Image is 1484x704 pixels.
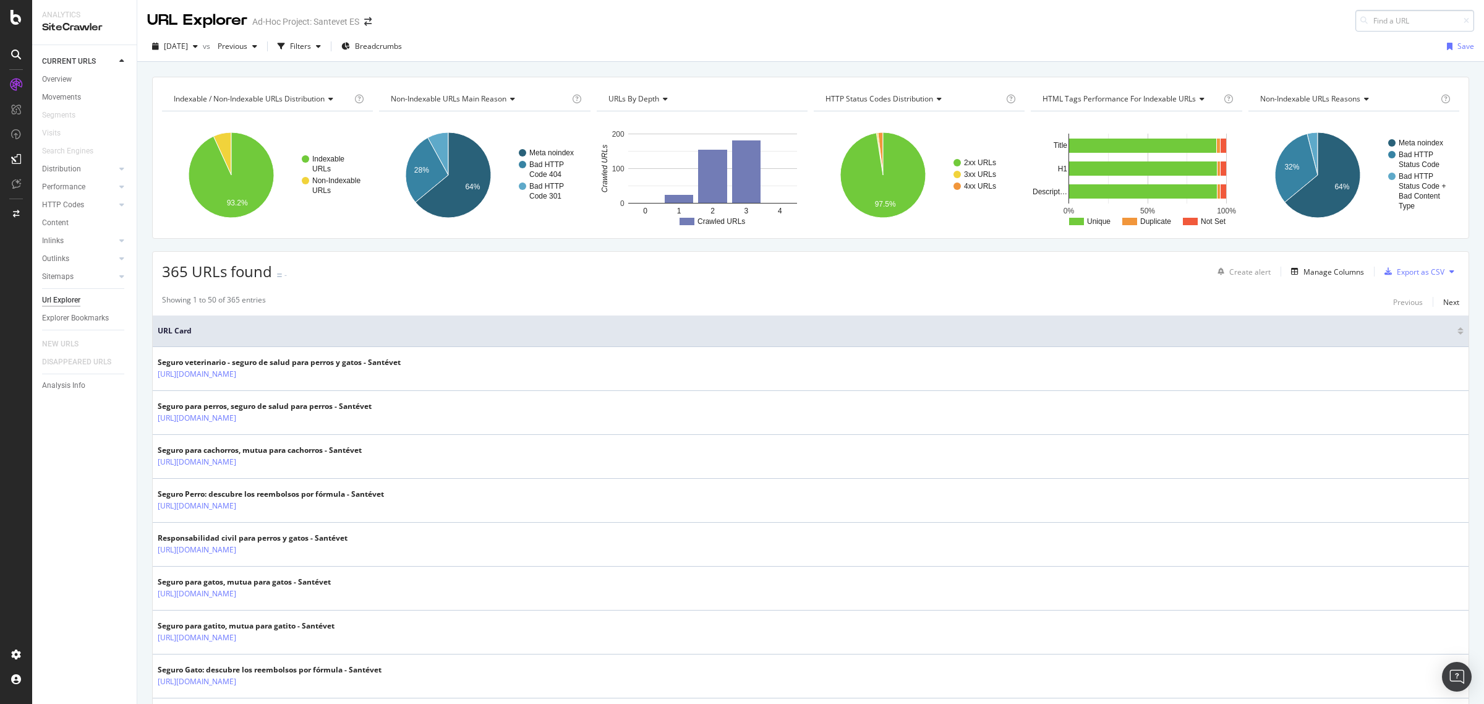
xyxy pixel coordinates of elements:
[1399,182,1446,191] text: Status Code +
[1355,10,1474,32] input: Find a URL
[42,234,116,247] a: Inlinks
[42,356,111,369] div: DISAPPEARED URLS
[1286,264,1364,279] button: Manage Columns
[1380,262,1444,281] button: Export as CSV
[1399,172,1433,181] text: Bad HTTP
[42,338,91,351] a: NEW URLS
[42,181,85,194] div: Performance
[1031,121,1242,229] svg: A chart.
[1399,150,1433,159] text: Bad HTTP
[1213,262,1271,281] button: Create alert
[42,145,106,158] a: Search Engines
[42,91,81,104] div: Movements
[42,252,69,265] div: Outlinks
[147,36,203,56] button: [DATE]
[158,500,236,512] a: [URL][DOMAIN_NAME]
[643,207,647,215] text: 0
[158,588,236,600] a: [URL][DOMAIN_NAME]
[162,294,266,309] div: Showing 1 to 50 of 365 entries
[312,186,331,195] text: URLs
[964,158,996,167] text: 2xx URLs
[42,356,124,369] a: DISAPPEARED URLS
[466,182,480,191] text: 64%
[42,73,128,86] a: Overview
[1399,192,1440,200] text: Bad Content
[825,93,933,104] span: HTTP Status Codes Distribution
[158,632,236,644] a: [URL][DOMAIN_NAME]
[158,489,384,500] div: Seguro Perro: descubre los reembolsos por fórmula - Santévet
[42,91,128,104] a: Movements
[158,544,236,556] a: [URL][DOMAIN_NAME]
[814,121,1025,229] div: A chart.
[174,93,325,104] span: Indexable / Non-Indexable URLs distribution
[1443,294,1459,309] button: Next
[42,312,128,325] a: Explorer Bookmarks
[42,163,116,176] a: Distribution
[391,93,506,104] span: Non-Indexable URLs Main Reason
[1054,141,1068,150] text: Title
[1393,294,1423,309] button: Previous
[42,217,69,230] div: Content
[277,273,282,277] img: Equal
[600,145,608,192] text: Crawled URLs
[1399,160,1439,169] text: Status Code
[147,10,247,31] div: URL Explorer
[42,312,109,325] div: Explorer Bookmarks
[171,89,352,109] h4: Indexable / Non-Indexable URLs Distribution
[1229,267,1271,277] div: Create alert
[964,182,996,191] text: 4xx URLs
[606,89,796,109] h4: URLs by Depth
[1303,267,1364,277] div: Manage Columns
[42,270,74,283] div: Sitemaps
[1040,89,1221,109] h4: HTML Tags Performance for Indexable URLs
[42,338,79,351] div: NEW URLS
[42,10,127,20] div: Analytics
[158,620,335,632] div: Seguro para gatito, mutua para gatito - Santévet
[158,325,1454,337] span: URL Card
[620,199,625,208] text: 0
[355,41,402,51] span: Breadcrumbs
[697,217,745,226] text: Crawled URLs
[42,379,128,392] a: Analysis Info
[1033,187,1067,196] text: Descript…
[42,234,64,247] div: Inlinks
[1442,662,1472,692] div: Open Intercom Messenger
[529,170,561,179] text: Code 404
[158,456,236,468] a: [URL][DOMAIN_NAME]
[529,182,564,191] text: Bad HTTP
[158,664,382,676] div: Seguro Gato: descubre los reembolsos por fórmula - Santévet
[529,192,561,200] text: Code 301
[1201,217,1226,226] text: Not Set
[42,199,84,212] div: HTTP Codes
[1260,93,1360,104] span: Non-Indexable URLs Reasons
[42,379,85,392] div: Analysis Info
[252,15,359,28] div: Ad-Hoc Project: Santevet ES
[273,36,326,56] button: Filters
[744,207,748,215] text: 3
[312,176,360,185] text: Non-Indexable
[1397,267,1444,277] div: Export as CSV
[1284,163,1299,171] text: 32%
[1140,207,1155,215] text: 50%
[227,199,248,207] text: 93.2%
[290,41,311,51] div: Filters
[1217,207,1236,215] text: 100%
[312,165,331,173] text: URLs
[158,412,236,424] a: [URL][DOMAIN_NAME]
[42,181,116,194] a: Performance
[676,207,681,215] text: 1
[42,127,73,140] a: Visits
[336,36,407,56] button: Breadcrumbs
[379,121,590,229] div: A chart.
[312,155,344,163] text: Indexable
[1258,89,1438,109] h4: Non-Indexable URLs Reasons
[388,89,569,109] h4: Non-Indexable URLs Main Reason
[164,41,188,51] span: 2025 Sep. 8th
[1399,202,1415,210] text: Type
[1248,121,1459,229] svg: A chart.
[158,368,236,380] a: [URL][DOMAIN_NAME]
[42,294,80,307] div: Url Explorer
[42,55,116,68] a: CURRENT URLS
